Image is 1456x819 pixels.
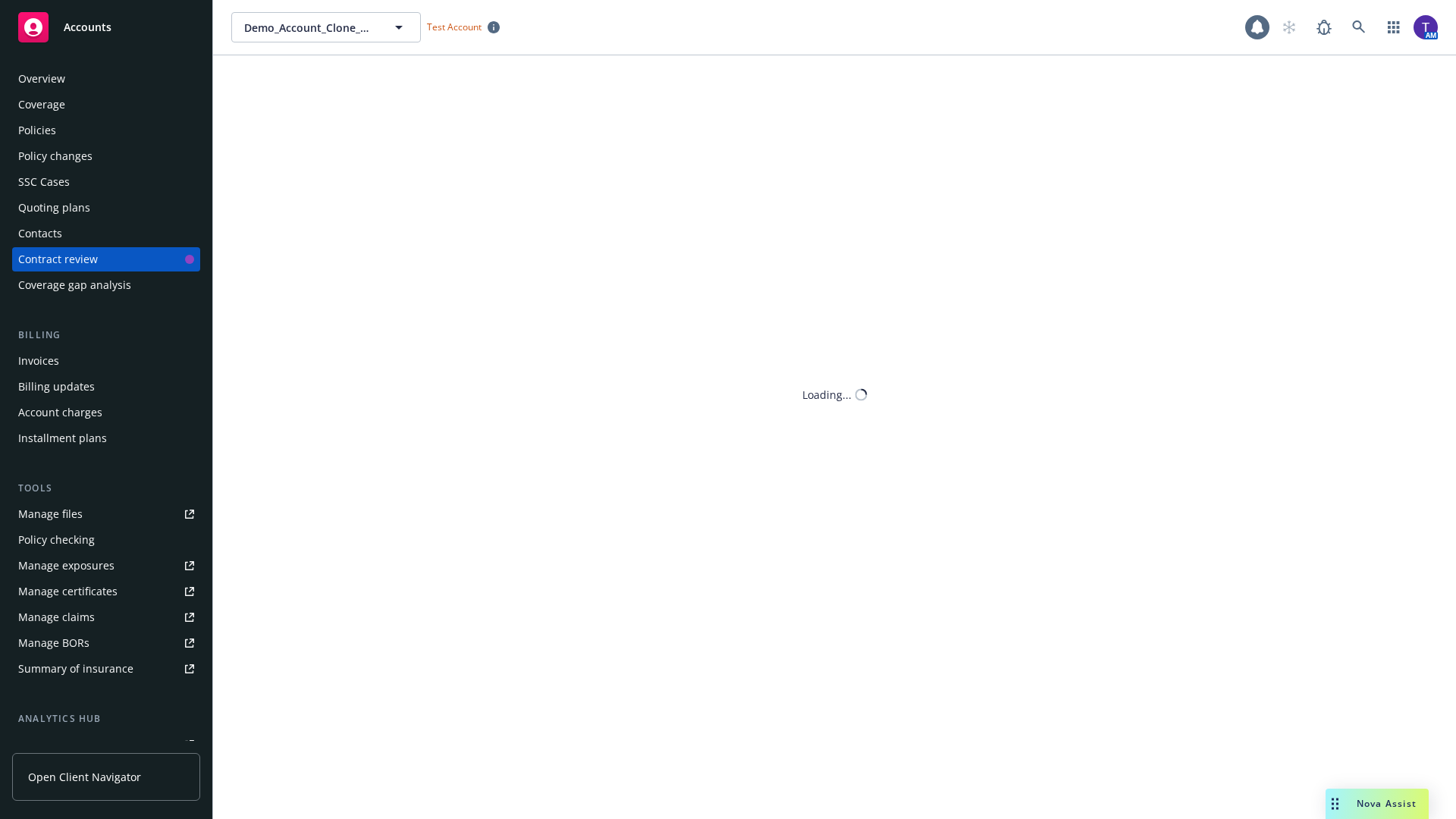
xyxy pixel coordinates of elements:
[12,170,200,194] a: SSC Cases
[421,19,506,35] span: Test Account
[12,118,200,143] a: Policies
[64,21,111,33] span: Accounts
[12,400,200,425] a: Account charges
[12,144,200,168] a: Policy changes
[12,67,200,91] a: Overview
[12,605,200,629] a: Manage claims
[18,375,95,399] div: Billing updates
[18,170,70,194] div: SSC Cases
[12,631,200,655] a: Manage BORs
[12,196,200,220] a: Quoting plans
[18,502,83,526] div: Manage files
[12,349,200,373] a: Invoices
[1326,789,1429,819] button: Nova Assist
[1357,797,1417,810] span: Nova Assist
[12,328,200,343] div: Billing
[1274,12,1304,42] a: Start snowing
[18,426,107,450] div: Installment plans
[18,273,131,297] div: Coverage gap analysis
[28,769,141,785] span: Open Client Navigator
[802,387,852,403] div: Loading...
[18,93,65,117] div: Coverage
[231,12,421,42] button: Demo_Account_Clone_QA_CR_Tests_Demo
[18,579,118,604] div: Manage certificates
[18,733,144,757] div: Loss summary generator
[427,20,482,33] span: Test Account
[18,67,65,91] div: Overview
[12,93,200,117] a: Coverage
[18,528,95,552] div: Policy checking
[1379,12,1409,42] a: Switch app
[12,554,200,578] a: Manage exposures
[18,400,102,425] div: Account charges
[18,118,56,143] div: Policies
[18,196,90,220] div: Quoting plans
[1309,12,1339,42] a: Report a Bug
[12,657,200,681] a: Summary of insurance
[12,273,200,297] a: Coverage gap analysis
[1326,789,1345,819] div: Drag to move
[18,247,98,271] div: Contract review
[12,247,200,271] a: Contract review
[12,502,200,526] a: Manage files
[1344,12,1374,42] a: Search
[18,349,59,373] div: Invoices
[18,631,89,655] div: Manage BORs
[12,375,200,399] a: Billing updates
[1414,15,1438,39] img: photo
[18,657,133,681] div: Summary of insurance
[12,711,200,726] div: Analytics hub
[12,528,200,552] a: Policy checking
[244,20,375,36] span: Demo_Account_Clone_QA_CR_Tests_Demo
[18,605,95,629] div: Manage claims
[12,579,200,604] a: Manage certificates
[12,6,200,49] a: Accounts
[18,554,115,578] div: Manage exposures
[18,221,62,246] div: Contacts
[12,481,200,496] div: Tools
[12,733,200,757] a: Loss summary generator
[12,426,200,450] a: Installment plans
[18,144,93,168] div: Policy changes
[12,221,200,246] a: Contacts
